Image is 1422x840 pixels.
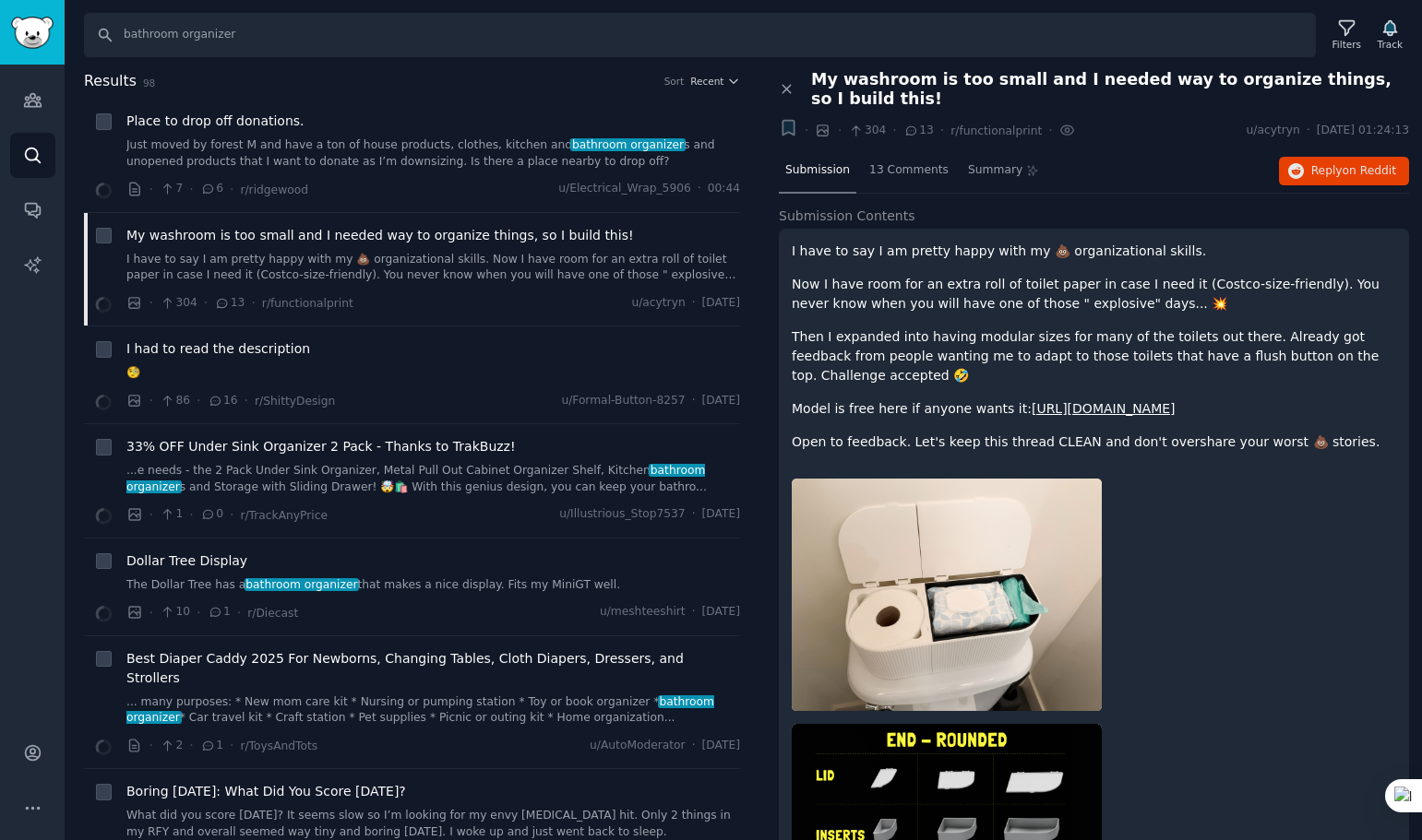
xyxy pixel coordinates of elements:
[698,181,701,197] span: ·
[792,275,1396,314] p: Now I have room for an extra roll of toilet paper in case I need it (Costco-size-friendly). You n...
[160,604,190,621] span: 10
[126,365,740,382] a: 🧐
[149,180,153,199] span: ·
[664,75,685,88] div: Sort
[702,604,740,621] span: [DATE]
[126,551,247,571] a: Dollar Tree Display
[143,77,155,89] span: 98
[1378,38,1403,51] div: Track
[1279,157,1409,186] button: Replyon Reddit
[126,252,740,284] a: I have to say I am pretty happy with my 💩 organizational skills. Now I have room for an extra rol...
[200,506,223,523] span: 0
[237,603,241,622] span: ·
[251,293,255,313] span: ·
[690,75,723,88] span: Recent
[204,293,208,313] span: ·
[214,295,245,312] span: 13
[208,393,238,409] span: 16
[570,138,686,151] span: bathroom organizer
[189,505,193,525] span: ·
[11,17,54,49] img: GummySearch logo
[792,327,1396,385] p: Then I expanded into having modular sizes for many of the toilets out there. Already got feedback...
[779,207,915,226] span: Submission Contents
[1332,38,1361,51] div: Filters
[189,180,193,199] span: ·
[126,577,740,594] a: The Dollar Tree has abathroom organizerthat makes a nice display. Fits my MiniGT well.
[631,295,685,312] span: u/acytryn
[126,782,406,801] a: Boring [DATE]: What Did You Score [DATE]?
[561,393,685,409] span: u/Formal-Button-8257
[692,738,696,754] span: ·
[189,736,193,755] span: ·
[197,391,200,410] span: ·
[149,391,153,410] span: ·
[84,13,1316,57] input: Search Keyword
[558,181,691,197] span: u/Electrical_Wrap_5906
[245,391,248,410] span: ·
[255,395,335,408] span: r/ShittyDesign
[950,124,1042,137] span: r/functionalprint
[692,604,696,621] span: ·
[708,181,740,197] span: 00:44
[792,242,1396,261] p: I have to say I am pretty happy with my 💩 organizational skills.
[160,181,183,197] span: 7
[590,738,686,754] span: u/AutoModerator
[240,183,307,196] span: r/ridgewood
[940,121,944,140] span: ·
[838,121,842,140] span: ·
[126,694,740,727] a: ... many purposes: * New mom care kit * Nursing or pumping station * Toy or book organizer *bathr...
[200,738,223,754] span: 1
[149,736,153,755] span: ·
[126,226,634,245] a: My washroom is too small and I needed way to organize things, so I build this!
[792,479,1102,711] img: My washroom is too small and I needed way to organize things, so I build this!
[692,295,696,312] span: ·
[600,604,686,621] span: u/meshteeshirt
[869,162,949,179] span: 13 Comments
[692,506,696,523] span: ·
[811,70,1409,109] span: My washroom is too small and I needed way to organize things, so I build this!
[149,505,153,525] span: ·
[262,297,353,310] span: r/functionalprint
[84,70,137,93] span: Results
[160,506,183,523] span: 1
[126,112,305,131] a: Place to drop off donations.
[805,121,808,140] span: ·
[692,393,696,409] span: ·
[848,123,886,139] span: 304
[1317,123,1409,139] span: [DATE] 01:24:13
[126,339,310,359] a: I had to read the description
[245,578,360,591] span: bathroom organizer
[200,181,223,197] span: 6
[126,437,516,456] a: 33% OFF Under Sink Organizer 2 Pack - Thanks to TrakBuzz!
[1247,123,1300,139] span: u/acytryn
[230,736,233,755] span: ·
[126,649,740,688] a: Best Diaper Caddy 2025 For Newborns, Changing Tables, Cloth Diapers, Dressers, and Strollers
[197,603,200,622] span: ·
[126,463,740,495] a: ...e needs - the 2 Pack Under Sink Organizer, Metal Pull Out Cabinet Organizer Shelf, Kitchenbath...
[892,121,896,140] span: ·
[792,399,1396,419] p: Model is free here if anyone wants it:
[903,123,934,139] span: 13
[1371,16,1409,54] button: Track
[1307,123,1310,139] span: ·
[230,180,233,199] span: ·
[702,393,740,409] span: [DATE]
[160,393,190,409] span: 86
[240,509,328,522] span: r/TrackAnyPrice
[968,162,1022,179] span: Summary
[160,738,183,754] span: 2
[785,162,850,179] span: Submission
[1048,121,1052,140] span: ·
[126,137,740,170] a: Just moved by forest M and have a ton of house products, clothes, kitchen andbathroom organizers ...
[792,432,1396,452] p: Open to feedback. Let's keep this thread CLEAN and don't overshare your worst 💩 stories.
[149,293,153,313] span: ·
[559,506,686,523] span: u/Illustrious_Stop7537
[240,739,317,752] span: r/ToysAndTots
